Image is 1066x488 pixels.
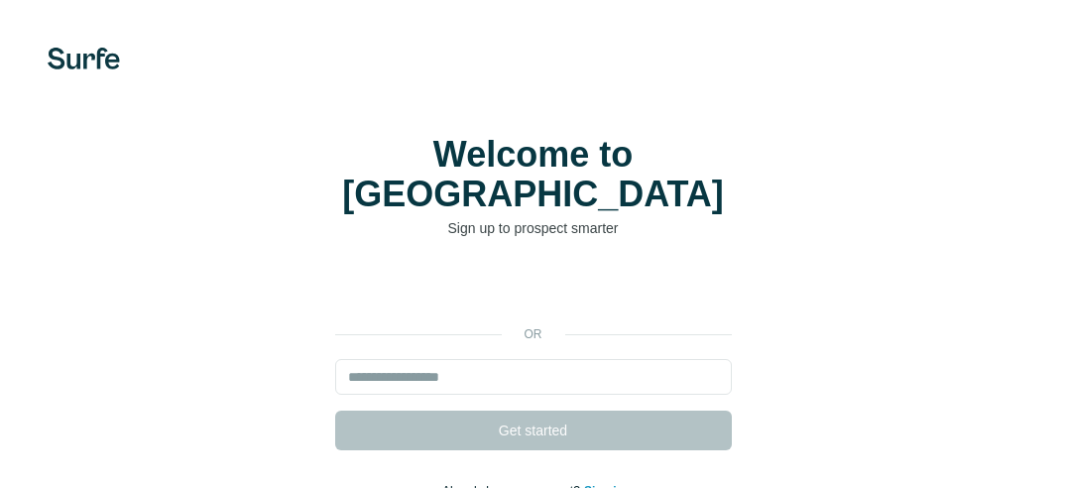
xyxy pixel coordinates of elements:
[325,268,742,311] iframe: Schaltfläche „Über Google anmelden“
[658,20,1046,308] iframe: Dialogfeld „Über Google anmelden“
[335,135,732,214] h1: Welcome to [GEOGRAPHIC_DATA]
[48,48,120,69] img: Surfe's logo
[335,218,732,238] p: Sign up to prospect smarter
[502,325,565,343] p: or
